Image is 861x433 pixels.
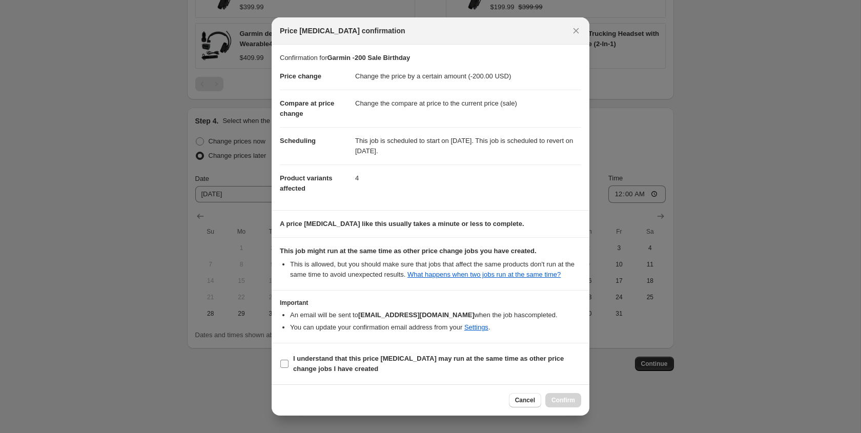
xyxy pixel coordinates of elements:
[290,322,581,333] li: You can update your confirmation email address from your .
[290,310,581,320] li: An email will be sent to when the job has completed .
[509,393,541,407] button: Cancel
[355,90,581,117] dd: Change the compare at price to the current price (sale)
[280,26,405,36] span: Price [MEDICAL_DATA] confirmation
[358,311,475,319] b: [EMAIL_ADDRESS][DOMAIN_NAME]
[355,127,581,164] dd: This job is scheduled to start on [DATE]. This job is scheduled to revert on [DATE].
[280,99,334,117] span: Compare at price change
[355,164,581,192] dd: 4
[515,396,535,404] span: Cancel
[569,24,583,38] button: Close
[280,299,581,307] h3: Important
[280,220,524,228] b: A price [MEDICAL_DATA] like this usually takes a minute or less to complete.
[407,271,561,278] a: What happens when two jobs run at the same time?
[293,355,564,373] b: I understand that this price [MEDICAL_DATA] may run at the same time as other price change jobs I...
[280,53,581,63] p: Confirmation for
[327,54,410,61] b: Garmin -200 Sale Birthday
[280,174,333,192] span: Product variants affected
[280,137,316,145] span: Scheduling
[280,72,321,80] span: Price change
[290,259,581,280] li: This is allowed, but you should make sure that jobs that affect the same products don ' t run at ...
[280,247,537,255] b: This job might run at the same time as other price change jobs you have created.
[464,323,488,331] a: Settings
[355,63,581,90] dd: Change the price by a certain amount (-200.00 USD)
